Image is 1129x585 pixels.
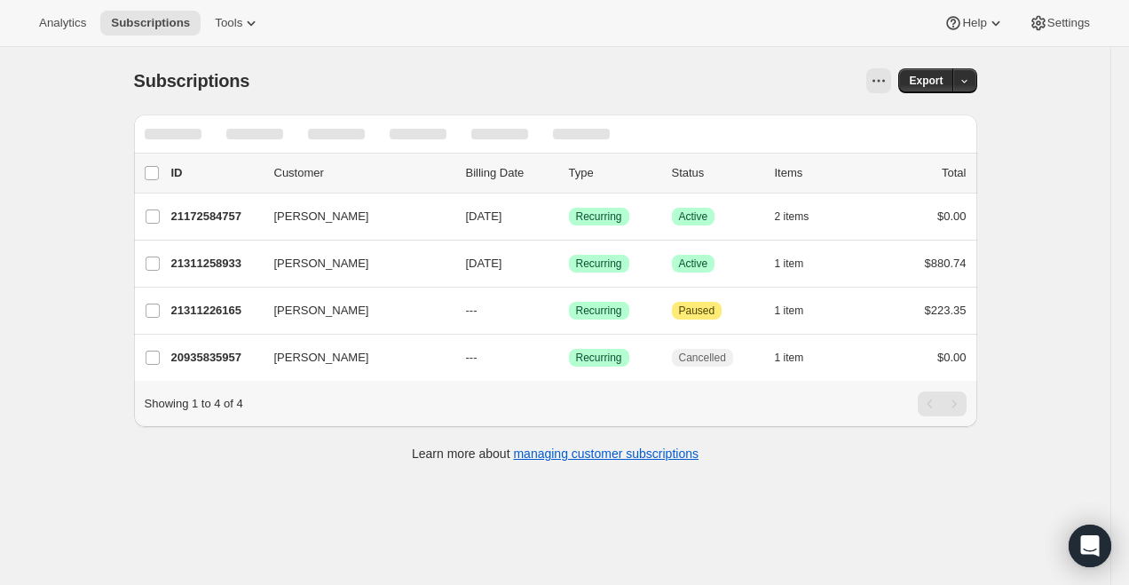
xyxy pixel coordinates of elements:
[171,345,967,370] div: 20935835957[PERSON_NAME]---SuccessRecurringCancelled1 item$0.00
[215,16,242,30] span: Tools
[513,447,699,461] a: managing customer subscriptions
[569,164,658,182] div: Type
[204,11,271,36] button: Tools
[274,349,369,367] span: [PERSON_NAME]
[679,257,708,271] span: Active
[937,209,967,223] span: $0.00
[918,391,967,416] nav: Pagination
[171,302,260,320] p: 21311226165
[171,208,260,225] p: 21172584757
[1069,525,1111,567] div: Open Intercom Messenger
[775,351,804,365] span: 1 item
[679,209,708,224] span: Active
[576,209,622,224] span: Recurring
[100,11,201,36] button: Subscriptions
[775,251,824,276] button: 1 item
[775,204,829,229] button: 2 items
[775,304,804,318] span: 1 item
[412,445,699,462] p: Learn more about
[679,351,726,365] span: Cancelled
[171,255,260,273] p: 21311258933
[466,351,478,364] span: ---
[171,164,260,182] p: ID
[171,164,967,182] div: IDCustomerBilling DateTypeStatusItemsTotal
[28,11,97,36] button: Analytics
[466,209,502,223] span: [DATE]
[171,251,967,276] div: 21311258933[PERSON_NAME][DATE]SuccessRecurringSuccessActive1 item$880.74
[962,16,986,30] span: Help
[264,202,441,231] button: [PERSON_NAME]
[942,164,966,182] p: Total
[134,71,250,91] span: Subscriptions
[466,257,502,270] span: [DATE]
[1019,11,1101,36] button: Settings
[39,16,86,30] span: Analytics
[909,74,943,88] span: Export
[264,344,441,372] button: [PERSON_NAME]
[679,304,715,318] span: Paused
[171,298,967,323] div: 21311226165[PERSON_NAME]---SuccessRecurringAttentionPaused1 item$223.35
[775,164,864,182] div: Items
[576,257,622,271] span: Recurring
[925,304,967,317] span: $223.35
[576,304,622,318] span: Recurring
[264,296,441,325] button: [PERSON_NAME]
[866,68,891,93] button: View actions for Subscriptions
[937,351,967,364] span: $0.00
[111,16,190,30] span: Subscriptions
[274,255,369,273] span: [PERSON_NAME]
[274,208,369,225] span: [PERSON_NAME]
[775,209,809,224] span: 2 items
[775,298,824,323] button: 1 item
[898,68,953,93] button: Export
[1047,16,1090,30] span: Settings
[171,349,260,367] p: 20935835957
[576,351,622,365] span: Recurring
[466,304,478,317] span: ---
[925,257,967,270] span: $880.74
[274,302,369,320] span: [PERSON_NAME]
[466,164,555,182] p: Billing Date
[775,257,804,271] span: 1 item
[934,11,1015,36] button: Help
[171,204,967,229] div: 21172584757[PERSON_NAME][DATE]SuccessRecurringSuccessActive2 items$0.00
[145,395,243,413] p: Showing 1 to 4 of 4
[264,249,441,278] button: [PERSON_NAME]
[274,164,452,182] p: Customer
[672,164,761,182] p: Status
[775,345,824,370] button: 1 item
